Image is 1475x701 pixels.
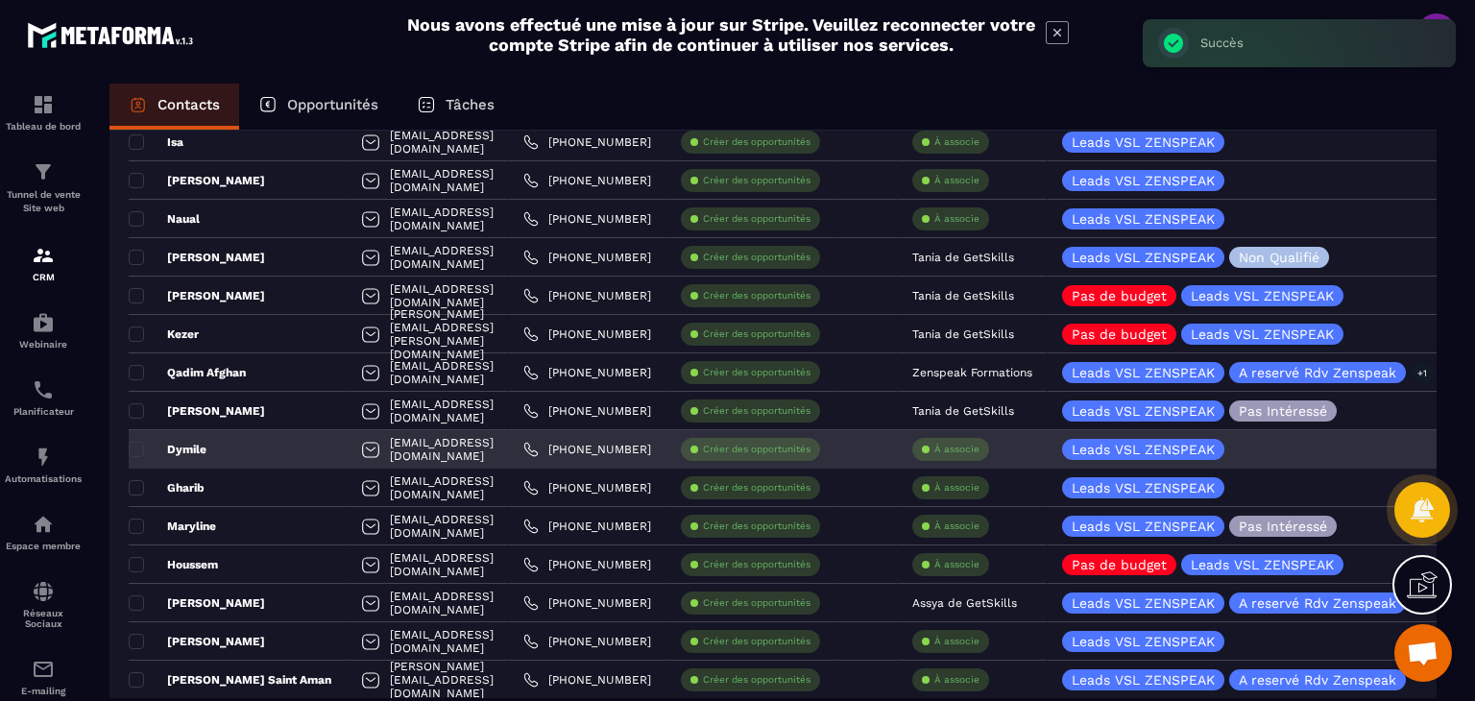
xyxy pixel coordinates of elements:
[1072,596,1215,610] p: Leads VSL ZENSPEAK
[5,121,82,132] p: Tableau de bord
[32,513,55,536] img: automations
[32,93,55,116] img: formation
[1239,673,1396,687] p: A reservé Rdv Zenspeak
[5,188,82,215] p: Tunnel de vente Site web
[287,96,378,113] p: Opportunités
[1072,635,1215,648] p: Leads VSL ZENSPEAK
[523,365,651,380] a: [PHONE_NUMBER]
[32,580,55,603] img: social-network
[1394,624,1452,682] div: Ouvrir le chat
[129,442,206,457] p: Dymile
[1239,596,1396,610] p: A reservé Rdv Zenspeak
[129,480,205,496] p: Gharib
[523,288,651,303] a: [PHONE_NUMBER]
[523,480,651,496] a: [PHONE_NUMBER]
[1072,366,1215,379] p: Leads VSL ZENSPEAK
[1072,289,1167,302] p: Pas de budget
[703,251,810,264] p: Créer des opportunités
[129,173,265,188] p: [PERSON_NAME]
[109,84,239,130] a: Contacts
[912,251,1014,264] p: Tania de GetSkills
[32,244,55,267] img: formation
[1072,443,1215,456] p: Leads VSL ZENSPEAK
[703,212,810,226] p: Créer des opportunités
[5,406,82,417] p: Planificateur
[129,634,265,649] p: [PERSON_NAME]
[1239,404,1327,418] p: Pas Intéressé
[1072,327,1167,341] p: Pas de budget
[523,211,651,227] a: [PHONE_NUMBER]
[934,481,979,495] p: À associe
[1239,366,1396,379] p: A reservé Rdv Zenspeak
[1191,327,1334,341] p: Leads VSL ZENSPEAK
[1072,520,1215,533] p: Leads VSL ZENSPEAK
[129,595,265,611] p: [PERSON_NAME]
[912,327,1014,341] p: Tania de GetSkills
[523,557,651,572] a: [PHONE_NUMBER]
[157,96,220,113] p: Contacts
[129,557,218,572] p: Houssem
[523,250,651,265] a: [PHONE_NUMBER]
[239,84,398,130] a: Opportunités
[703,289,810,302] p: Créer des opportunités
[5,473,82,484] p: Automatisations
[912,289,1014,302] p: Tania de GetSkills
[703,673,810,687] p: Créer des opportunités
[5,541,82,551] p: Espace membre
[32,311,55,334] img: automations
[912,404,1014,418] p: Tania de GetSkills
[5,686,82,696] p: E-mailing
[934,135,979,149] p: À associe
[703,174,810,187] p: Créer des opportunités
[523,326,651,342] a: [PHONE_NUMBER]
[703,404,810,418] p: Créer des opportunités
[934,635,979,648] p: À associe
[1072,481,1215,495] p: Leads VSL ZENSPEAK
[5,339,82,350] p: Webinaire
[1411,363,1434,383] p: +1
[5,79,82,146] a: formationformationTableau de bord
[1191,289,1334,302] p: Leads VSL ZENSPEAK
[5,146,82,230] a: formationformationTunnel de vente Site web
[523,672,651,688] a: [PHONE_NUMBER]
[27,17,200,53] img: logo
[129,672,331,688] p: [PERSON_NAME] Saint Aman
[523,173,651,188] a: [PHONE_NUMBER]
[32,378,55,401] img: scheduler
[1072,404,1215,418] p: Leads VSL ZENSPEAK
[129,211,200,227] p: Naual
[703,481,810,495] p: Créer des opportunités
[1072,135,1215,149] p: Leads VSL ZENSPEAK
[129,288,265,303] p: [PERSON_NAME]
[129,326,199,342] p: Kezer
[5,230,82,297] a: formationformationCRM
[934,558,979,571] p: À associe
[5,498,82,566] a: automationsautomationsEspace membre
[703,327,810,341] p: Créer des opportunités
[523,403,651,419] a: [PHONE_NUMBER]
[5,566,82,643] a: social-networksocial-networkRéseaux Sociaux
[703,635,810,648] p: Créer des opportunités
[406,14,1036,55] h2: Nous avons effectué une mise à jour sur Stripe. Veuillez reconnecter votre compte Stripe afin de ...
[5,272,82,282] p: CRM
[1072,673,1215,687] p: Leads VSL ZENSPEAK
[5,608,82,629] p: Réseaux Sociaux
[912,596,1017,610] p: Assya de GetSkills
[523,519,651,534] a: [PHONE_NUMBER]
[934,174,979,187] p: À associe
[934,443,979,456] p: À associe
[398,84,514,130] a: Tâches
[1239,520,1327,533] p: Pas Intéressé
[934,673,979,687] p: À associe
[32,160,55,183] img: formation
[703,366,810,379] p: Créer des opportunités
[523,634,651,649] a: [PHONE_NUMBER]
[912,366,1032,379] p: Zenspeak Formations
[523,134,651,150] a: [PHONE_NUMBER]
[703,443,810,456] p: Créer des opportunités
[703,520,810,533] p: Créer des opportunités
[1072,251,1215,264] p: Leads VSL ZENSPEAK
[1239,251,1319,264] p: Non Qualifié
[129,134,183,150] p: Isa
[1072,558,1167,571] p: Pas de budget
